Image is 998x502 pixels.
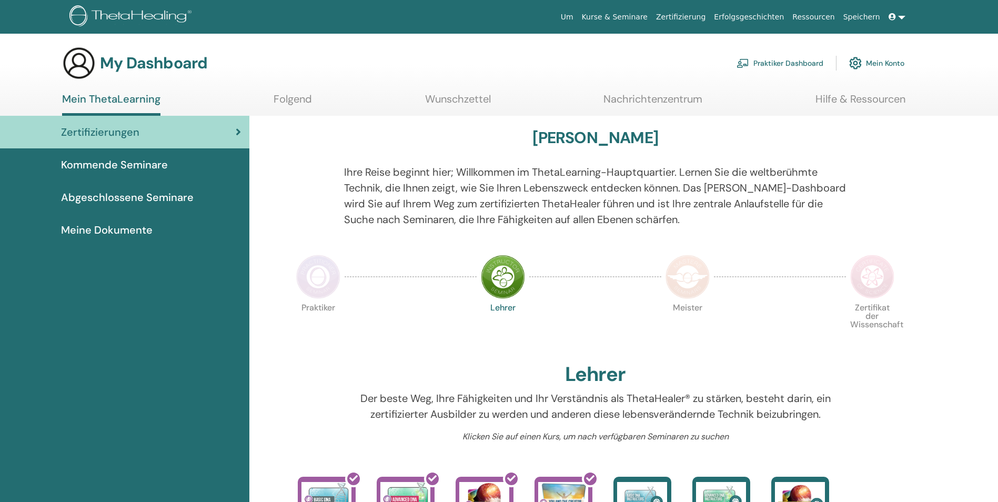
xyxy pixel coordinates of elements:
[578,7,652,27] a: Kurse & Seminare
[61,157,168,173] span: Kommende Seminare
[344,164,846,227] p: Ihre Reise beginnt hier; Willkommen im ThetaLearning-Hauptquartier. Lernen Sie die weltberühmte T...
[274,93,312,113] a: Folgend
[481,255,525,299] img: Instructor
[69,5,195,29] img: logo.png
[666,255,710,299] img: Master
[737,52,823,75] a: Praktiker Dashboard
[296,304,340,348] p: Praktiker
[666,304,710,348] p: Meister
[839,7,884,27] a: Speichern
[61,189,194,205] span: Abgeschlossene Seminare
[481,304,525,348] p: Lehrer
[62,46,96,80] img: generic-user-icon.jpg
[850,255,894,299] img: Certificate of Science
[565,363,626,387] h2: Lehrer
[737,58,749,68] img: chalkboard-teacher.svg
[62,93,160,116] a: Mein ThetaLearning
[710,7,788,27] a: Erfolgsgeschichten
[849,52,904,75] a: Mein Konto
[61,124,139,140] span: Zertifizierungen
[61,222,153,238] span: Meine Dokumente
[532,128,658,147] h3: [PERSON_NAME]
[344,390,846,422] p: Der beste Weg, Ihre Fähigkeiten und Ihr Verständnis als ThetaHealer® zu stärken, besteht darin, e...
[652,7,710,27] a: Zertifizierung
[100,54,207,73] h3: My Dashboard
[344,430,846,443] p: Klicken Sie auf einen Kurs, um nach verfügbaren Seminaren zu suchen
[850,304,894,348] p: Zertifikat der Wissenschaft
[557,7,578,27] a: Um
[425,93,491,113] a: Wunschzettel
[603,93,702,113] a: Nachrichtenzentrum
[815,93,905,113] a: Hilfe & Ressourcen
[296,255,340,299] img: Practitioner
[849,54,862,72] img: cog.svg
[788,7,839,27] a: Ressourcen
